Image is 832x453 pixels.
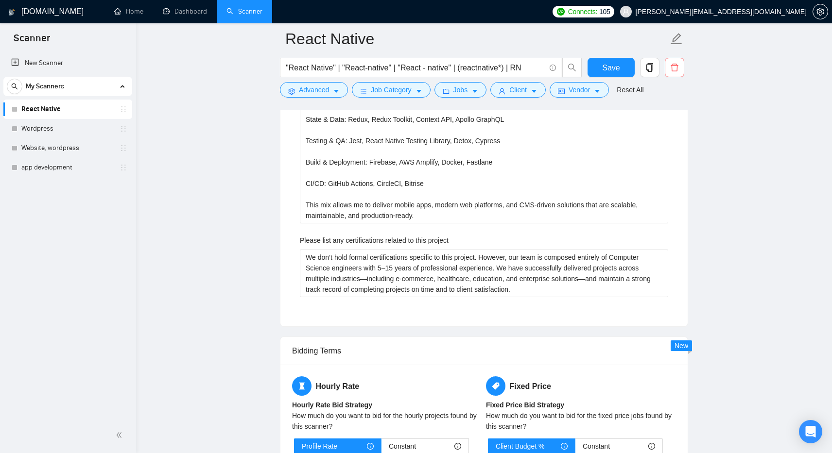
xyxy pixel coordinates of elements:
[292,376,312,396] span: hourglass
[116,430,125,440] span: double-left
[114,7,143,16] a: homeHome
[531,87,537,95] span: caret-down
[7,79,22,94] button: search
[434,82,487,98] button: folderJobscaret-down
[367,443,374,450] span: info-circle
[285,27,668,51] input: Scanner name...
[120,125,127,133] span: holder
[371,84,411,95] span: Job Category
[292,376,482,396] h5: Hourly Rate
[453,84,468,95] span: Jobs
[6,31,58,51] span: Scanner
[568,6,597,17] span: Connects:
[813,8,828,16] span: setting
[640,58,659,77] button: copy
[416,87,422,95] span: caret-down
[486,376,676,396] h5: Fixed Price
[623,8,629,15] span: user
[352,82,430,98] button: barsJob Categorycaret-down
[3,77,132,177] li: My Scanners
[617,84,643,95] a: Reset All
[588,58,635,77] button: Save
[670,33,683,45] span: edit
[490,82,546,98] button: userClientcaret-down
[594,87,601,95] span: caret-down
[499,87,505,95] span: user
[300,26,668,223] textarea: What frameworks have you worked with?
[675,342,688,350] span: New
[557,8,565,16] img: upwork-logo.png
[561,443,568,450] span: info-circle
[21,100,114,119] a: React Native
[813,4,828,19] button: setting
[120,164,127,171] span: holder
[8,4,15,20] img: logo
[799,420,822,443] div: Open Intercom Messenger
[11,53,124,73] a: New Scanner
[360,87,367,95] span: bars
[120,144,127,152] span: holder
[286,62,545,74] input: Search Freelance Jobs...
[300,250,668,297] textarea: Please list any certifications related to this project
[3,53,132,73] li: New Scanner
[288,87,295,95] span: setting
[550,82,609,98] button: idcardVendorcaret-down
[21,158,114,177] a: app development
[550,65,556,71] span: info-circle
[602,62,620,74] span: Save
[299,84,329,95] span: Advanced
[443,87,450,95] span: folder
[26,77,64,96] span: My Scanners
[665,63,684,72] span: delete
[333,87,340,95] span: caret-down
[486,401,564,409] b: Fixed Price Bid Strategy
[641,63,659,72] span: copy
[665,58,684,77] button: delete
[471,87,478,95] span: caret-down
[226,7,262,16] a: searchScanner
[648,443,655,450] span: info-circle
[558,87,565,95] span: idcard
[813,8,828,16] a: setting
[562,58,582,77] button: search
[163,7,207,16] a: dashboardDashboard
[509,84,527,95] span: Client
[292,337,676,365] div: Bidding Terms
[7,83,22,90] span: search
[300,235,449,246] label: Please list any certifications related to this project
[599,6,610,17] span: 105
[120,105,127,113] span: holder
[21,119,114,138] a: Wordpress
[280,82,348,98] button: settingAdvancedcaret-down
[569,84,590,95] span: Vendor
[292,410,482,432] div: How much do you want to bid for the hourly projects found by this scanner?
[21,138,114,158] a: Website, wordpress
[563,63,581,72] span: search
[292,401,372,409] b: Hourly Rate Bid Strategy
[486,410,676,432] div: How much do you want to bid for the fixed price jobs found by this scanner?
[486,376,505,396] span: tag
[454,443,461,450] span: info-circle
